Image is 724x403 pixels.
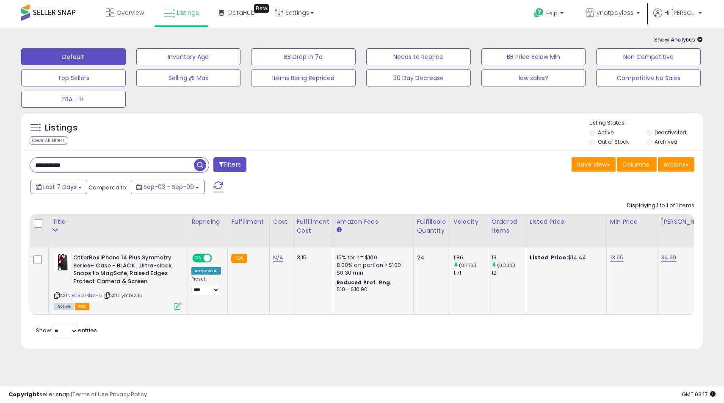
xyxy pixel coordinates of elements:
img: 31+6wekoEHL._SL40_.jpg [54,254,71,271]
div: Title [52,217,184,226]
div: $10 - $10.90 [337,286,407,293]
button: Needs to Reprice [366,48,471,65]
span: Columns [622,160,649,169]
span: FBA [75,303,89,310]
a: Hi [PERSON_NAME] [653,8,702,28]
button: Default [21,48,126,65]
span: All listings currently available for purchase on Amazon [54,303,74,310]
span: Show Analytics [654,36,703,44]
label: Active [598,129,613,136]
span: Sep-03 - Sep-09 [144,183,194,191]
button: Inventory Age [136,48,241,65]
a: 13.95 [610,253,624,262]
button: Save View [572,157,616,172]
a: Help [527,1,572,28]
i: Get Help [533,8,544,18]
div: $14.44 [530,254,600,261]
h5: Listings [45,122,77,134]
div: 13 [492,254,526,261]
small: (8.77%) [459,262,476,269]
div: Ordered Items [492,217,522,235]
span: Show: entries [36,326,97,334]
div: Displaying 1 to 1 of 1 items [627,202,694,210]
b: Reduced Prof. Rng. [337,279,392,286]
div: 1.86 [453,254,488,261]
button: Last 7 Days [30,180,87,194]
span: Help [546,10,558,17]
button: Top Sellers [21,69,126,86]
b: OtterBox iPhone 14 Plus Symmetry Series+ Case - BLACK , Ultra-sleek, Snaps to MagSafe, Raised Edg... [73,254,176,287]
button: 30 Day Decrease [366,69,471,86]
button: Actions [658,157,694,172]
div: $0.30 min [337,269,407,277]
div: Preset: [191,276,221,295]
div: 1.71 [453,269,488,277]
div: 24 [417,254,443,261]
div: Fulfillment [231,217,265,226]
button: Items Being Repriced [251,69,356,86]
span: Overview [116,8,144,17]
a: N/A [273,253,283,262]
small: FBA [231,254,247,263]
div: 3.15 [297,254,326,261]
small: (8.33%) [497,262,515,269]
button: Competitive No Sales [596,69,701,86]
div: ASIN: [54,254,181,309]
button: Non Competitive [596,48,701,65]
div: Fulfillment Cost [297,217,329,235]
div: Clear All Filters [30,136,67,145]
span: ynotpayless [597,8,634,17]
label: Deactivated [655,129,686,136]
p: Listing States: [589,119,702,127]
span: Listings [177,8,199,17]
div: 8.00% on portion > $100 [337,261,407,269]
span: Hi [PERSON_NAME] [664,8,696,17]
div: [PERSON_NAME] [661,217,711,226]
b: Listed Price: [530,253,568,261]
span: ON [193,255,204,262]
button: FBA - 1+ [21,91,126,108]
button: Filters [213,157,246,172]
small: Amazon Fees. [337,226,342,234]
div: Repricing [191,217,224,226]
a: B0B78BN2H5 [72,292,102,299]
div: Cost [273,217,290,226]
button: Selling @ Max [136,69,241,86]
label: Archived [655,138,677,145]
div: Tooltip anchor [254,4,269,13]
a: 34.99 [661,253,677,262]
span: OFF [211,255,224,262]
label: Out of Stock [598,138,629,145]
div: Fulfillable Quantity [417,217,446,235]
div: 15% for <= $100 [337,254,407,261]
span: Last 7 Days [43,183,77,191]
div: 12 [492,269,526,277]
div: Velocity [453,217,484,226]
div: Listed Price [530,217,603,226]
span: Compared to: [88,183,127,192]
div: Min Price [610,217,654,226]
button: low sales? [481,69,586,86]
div: Amazon Fees [337,217,410,226]
span: DataHub [228,8,255,17]
button: BB Drop in 7d [251,48,356,65]
button: Sep-03 - Sep-09 [131,180,204,194]
button: BB Price Below Min [481,48,586,65]
span: | SKU: ymb1238 [103,292,143,299]
button: Columns [617,157,657,172]
div: Amazon AI [191,267,221,275]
